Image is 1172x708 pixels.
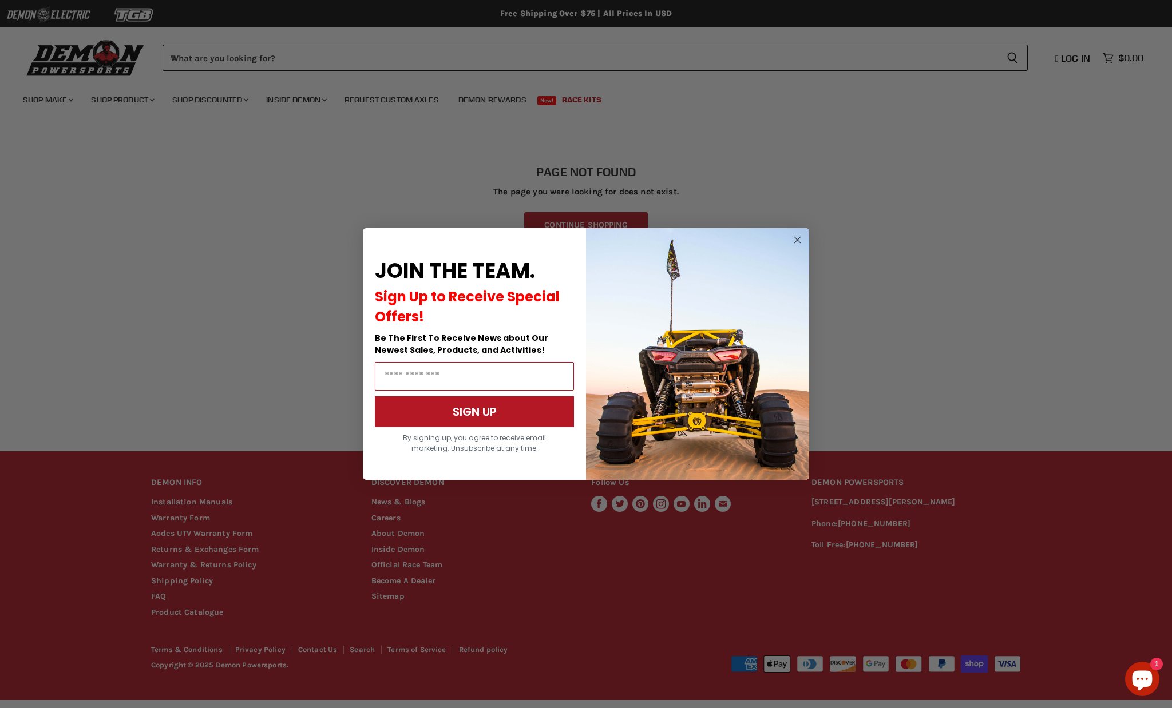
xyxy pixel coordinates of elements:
[375,332,548,356] span: Be The First To Receive News about Our Newest Sales, Products, and Activities!
[375,287,560,326] span: Sign Up to Receive Special Offers!
[375,256,535,285] span: JOIN THE TEAM.
[403,433,546,453] span: By signing up, you agree to receive email marketing. Unsubscribe at any time.
[586,228,809,480] img: a9095488-b6e7-41ba-879d-588abfab540b.jpeg
[375,362,574,391] input: Email Address
[375,396,574,427] button: SIGN UP
[790,233,805,247] button: Close dialog
[1122,662,1163,699] inbox-online-store-chat: Shopify online store chat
